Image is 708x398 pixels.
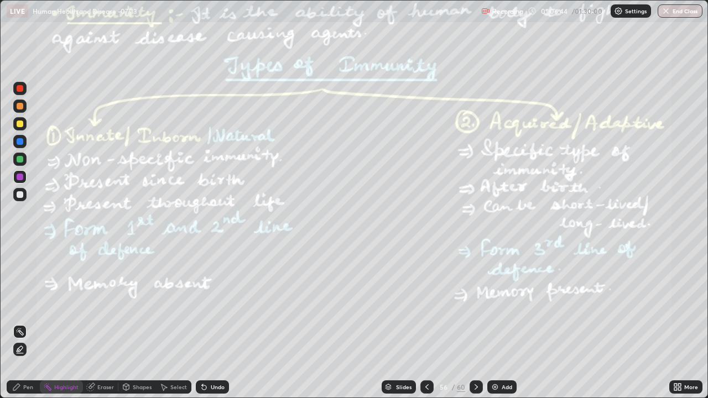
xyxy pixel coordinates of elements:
div: Slides [396,384,412,390]
div: Add [502,384,512,390]
img: end-class-cross [662,7,670,15]
p: Settings [625,8,647,14]
img: add-slide-button [491,383,499,391]
div: 56 [438,384,449,390]
div: / [451,384,455,390]
p: Human Health and Disease -07/13 [33,7,137,15]
img: recording.375f2c34.svg [481,7,490,15]
div: Eraser [97,384,114,390]
div: Undo [211,384,225,390]
div: Highlight [54,384,79,390]
div: Shapes [133,384,152,390]
div: More [684,384,698,390]
div: Select [170,384,187,390]
p: LIVE [10,7,25,15]
div: Pen [23,384,33,390]
button: End Class [658,4,702,18]
img: class-settings-icons [614,7,623,15]
div: 60 [457,382,465,392]
p: Recording [492,7,523,15]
